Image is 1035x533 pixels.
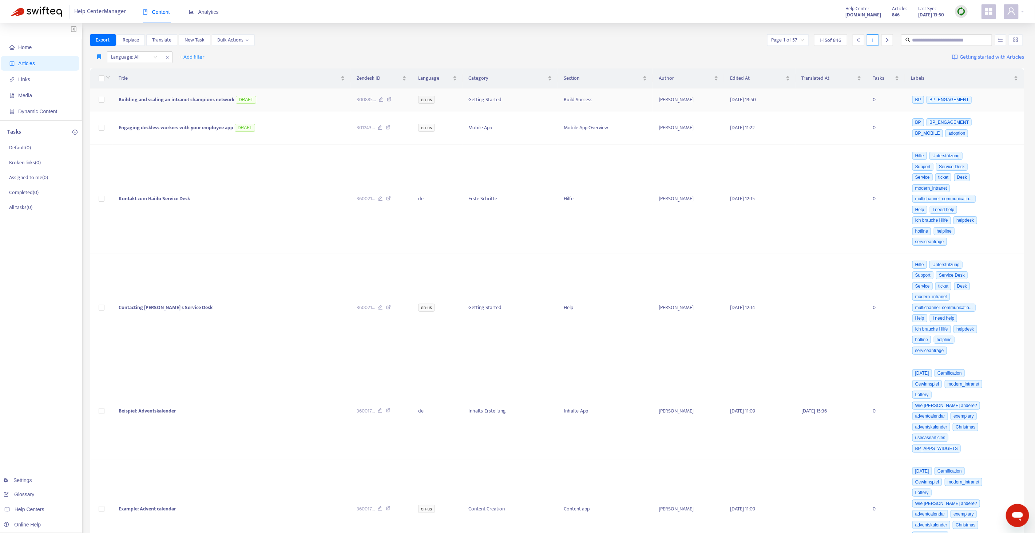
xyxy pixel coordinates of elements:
[212,34,255,46] button: Bulk Actionsdown
[15,506,44,512] span: Help Centers
[867,111,905,145] td: 0
[351,68,412,88] th: Zendesk ID
[463,88,558,111] td: Getting Started
[912,510,948,518] span: adventcalendar
[918,11,944,19] strong: [DATE] 13:50
[935,369,965,377] span: Gamification
[653,253,724,362] td: [PERSON_NAME]
[119,123,233,132] span: Engaging deskless workers with your employee app
[954,282,970,290] span: Desk
[929,152,963,160] span: Unterstützung
[463,362,558,460] td: Inhalts-Erstellung
[463,68,558,88] th: Category
[730,95,756,104] span: [DATE] 13:50
[951,510,976,518] span: exemplary
[18,92,32,98] span: Media
[18,60,35,66] span: Articles
[953,216,977,224] span: helpdesk
[245,38,249,42] span: down
[357,304,375,312] span: 360021 ...
[952,51,1024,63] a: Getting started with Articles
[912,412,948,420] span: adventcalendar
[912,184,950,192] span: modern_intranet
[984,7,993,16] span: appstore
[912,195,976,203] span: multichannel_communicatio...
[912,293,950,301] span: modern_intranet
[357,407,375,415] span: 360017 ...
[951,412,976,420] span: exemplary
[357,505,375,513] span: 360017 ...
[892,11,900,19] strong: 846
[945,129,968,137] span: adoption
[558,145,653,254] td: Hilfe
[119,505,176,513] span: Example: Advent calendar
[119,74,339,82] span: Title
[929,261,963,269] span: Unterstützung
[9,45,15,50] span: home
[912,521,950,529] span: adventskalender
[180,53,205,62] span: + Add filter
[357,195,375,203] span: 360021 ...
[995,34,1006,46] button: unordered-list
[564,74,641,82] span: Section
[935,467,965,475] span: Gamification
[189,9,219,15] span: Analytics
[123,36,139,44] span: Replace
[911,74,1012,82] span: Labels
[558,111,653,145] td: Mobile App Overview
[927,96,972,104] span: BP_ENGAGEMENT
[9,204,32,211] p: All tasks ( 0 )
[912,467,932,475] span: [DATE]
[163,53,172,62] span: close
[867,145,905,254] td: 0
[905,68,1024,88] th: Labels
[558,68,653,88] th: Section
[236,96,256,104] span: DRAFT
[912,206,927,214] span: Help
[357,74,401,82] span: Zendesk ID
[412,145,463,254] td: de
[912,325,951,333] span: Ich brauche Hilfe
[845,11,881,19] strong: [DOMAIN_NAME]
[935,173,951,181] span: ticket
[912,369,932,377] span: [DATE]
[912,314,927,322] span: Help
[1007,7,1016,16] span: user
[724,68,796,88] th: Edited At
[9,144,31,151] p: Default ( 0 )
[867,88,905,111] td: 0
[9,93,15,98] span: file-image
[912,434,948,442] span: usecasearticles
[9,189,39,196] p: Completed ( 0 )
[653,88,724,111] td: [PERSON_NAME]
[802,407,827,415] span: [DATE] 15:36
[418,505,435,513] span: en-us
[412,68,463,88] th: Language
[953,423,978,431] span: Christmas
[9,174,48,181] p: Assigned to me ( 0 )
[867,253,905,362] td: 0
[179,34,210,46] button: New Task
[802,74,856,82] span: Translated At
[867,68,905,88] th: Tasks
[730,505,755,513] span: [DATE] 11:09
[75,5,126,19] span: Help Center Manager
[9,61,15,66] span: account-book
[912,238,947,246] span: serviceanfrage
[730,123,755,132] span: [DATE] 11:22
[953,521,978,529] span: Christmas
[1006,504,1029,527] iframe: Button to launch messaging window
[119,303,213,312] span: Contacting [PERSON_NAME]'s Service Desk
[235,124,255,132] span: DRAFT
[558,88,653,111] td: Build Success
[357,96,376,104] span: 300885 ...
[119,407,176,415] span: Beispiel: Adventskalender
[945,380,982,388] span: modern_intranet
[653,362,724,460] td: [PERSON_NAME]
[174,51,210,63] button: + Add filter
[998,37,1003,42] span: unordered-list
[18,108,57,114] span: Dynamic Content
[730,407,755,415] span: [DATE] 11:09
[912,445,961,453] span: BP_APPS_WIDGETS
[143,9,148,15] span: book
